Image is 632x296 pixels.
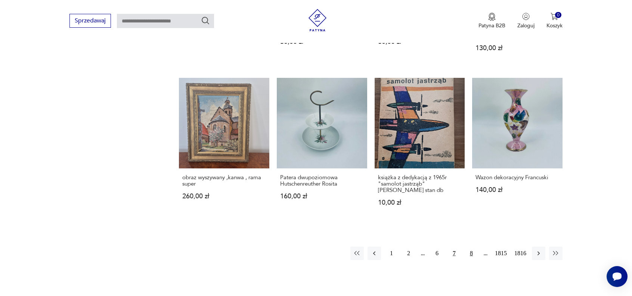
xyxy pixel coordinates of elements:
[385,247,398,260] button: 1
[69,14,111,28] button: Sprzedawaj
[182,193,266,199] p: 260,00 zł
[517,13,535,29] button: Zaloguj
[430,247,444,260] button: 6
[488,13,496,21] img: Ikona medalu
[280,39,364,45] p: 30,00 zł
[402,247,415,260] button: 2
[179,78,269,220] a: obraz wyszywany ,kanwa , rama superobraz wyszywany ,kanwa , rama super260,00 zł
[201,16,210,25] button: Szukaj
[182,174,266,187] h3: obraz wyszywany ,kanwa , rama super
[551,13,558,20] img: Ikona koszyka
[378,39,462,45] p: 80,00 zł
[472,78,563,220] a: Wazon dekoracyjny FrancuskiWazon dekoracyjny Francuski140,00 zł
[478,13,505,29] button: Patyna B2B
[475,174,559,181] h3: Wazon dekoracyjny Francuski
[478,13,505,29] a: Ikona medaluPatyna B2B
[69,19,111,24] a: Sprzedawaj
[306,9,329,31] img: Patyna - sklep z meblami i dekoracjami vintage
[517,22,535,29] p: Zaloguj
[280,193,364,199] p: 160,00 zł
[378,174,462,193] h3: książka z dedykacją z 1965r "samolot jastrząb" [PERSON_NAME] stan db
[375,78,465,220] a: książka z dedykacją z 1965r "samolot jastrząb" B.Riha stan dbksiążka z dedykacją z 1965r "samolot...
[607,266,628,287] iframe: Smartsupp widget button
[465,247,478,260] button: 8
[478,22,505,29] p: Patyna B2B
[475,187,559,193] p: 140,00 zł
[546,22,563,29] p: Koszyk
[512,247,528,260] button: 1816
[378,199,462,206] p: 10,00 zł
[277,78,367,220] a: Patera dwupoziomowa Hutschenreuther RositaPatera dwupoziomowa Hutschenreuther Rosita160,00 zł
[555,12,561,18] div: 0
[546,13,563,29] button: 0Koszyk
[447,247,461,260] button: 7
[522,13,530,20] img: Ikonka użytkownika
[280,174,364,187] h3: Patera dwupoziomowa Hutschenreuther Rosita
[493,247,509,260] button: 1815
[475,45,559,51] p: 130,00 zł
